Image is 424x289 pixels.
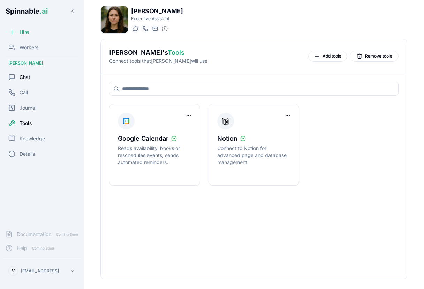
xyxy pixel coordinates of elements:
[20,74,30,81] span: Chat
[17,231,51,238] span: Documentation
[308,51,347,62] button: Add tools
[12,268,15,274] span: V
[3,58,81,69] div: [PERSON_NAME]
[122,116,130,127] img: Google Calendar icon
[323,53,341,59] span: Add tools
[17,245,27,252] span: Help
[118,145,191,166] p: Reads availability, books or reschedules events, sends automated reminders.
[20,44,38,51] span: Workers
[350,51,399,62] button: Remove tools
[131,24,139,33] button: Start a chat with Dana Allen
[168,49,184,56] span: Tools
[131,16,183,22] p: Executive Assistant
[221,116,230,127] img: Notion icon
[20,89,28,96] span: Call
[109,48,303,58] h2: [PERSON_NAME] 's
[20,104,36,111] span: Journal
[217,134,237,143] span: Notion
[20,150,35,157] span: Details
[365,53,392,59] span: Remove tools
[109,58,303,65] p: Connect tools that [PERSON_NAME] will use
[131,6,183,16] h1: [PERSON_NAME]
[160,24,169,33] button: WhatsApp
[162,26,168,31] img: WhatsApp
[141,24,149,33] button: Start a call with Dana Allen
[151,24,159,33] button: Send email to dana.allen@getspinnable.ai
[30,245,56,252] span: Coming Soon
[20,135,45,142] span: Knowledge
[6,7,48,15] span: Spinnable
[118,134,168,143] span: Google Calendar
[20,120,32,127] span: Tools
[101,6,128,33] img: Dana Allen
[39,7,48,15] span: .ai
[20,29,29,36] span: Hire
[217,145,291,166] p: Connect to Notion for advanced page and database management.
[21,268,59,274] p: [EMAIL_ADDRESS]
[54,231,80,238] span: Coming Soon
[6,264,78,278] button: V[EMAIL_ADDRESS]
